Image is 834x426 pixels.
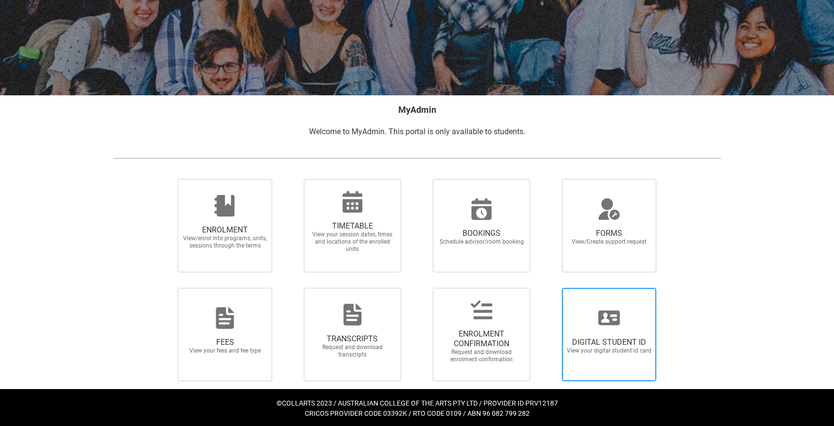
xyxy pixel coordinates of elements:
[182,337,268,347] span: FEES
[182,225,268,235] span: ENROLMENT
[182,347,268,355] span: View your fees and fee type
[310,344,395,358] span: Request and download transcripts
[439,238,524,246] span: Schedule advisor/room booking
[182,235,268,249] span: View/enrol into programs, units, sessions through the terms
[566,229,652,238] span: FORMS
[310,334,395,344] span: TRANSCRIPTS
[310,221,395,231] span: TIMETABLE
[113,103,721,116] h2: MyAdmin
[439,349,524,363] span: Request and download enrolment confirmation
[439,229,524,238] span: BOOKINGS
[310,231,395,253] span: View your session dates, times and locations of the enrolled units
[439,329,524,349] span: ENROLMENT CONFIRMATION
[566,337,652,347] span: DIGITAL STUDENT ID
[566,238,652,246] span: View/Create support request
[566,347,652,355] span: View your digital student id card
[309,127,525,136] span: Welcome to MyAdmin. This portal is only available to students.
